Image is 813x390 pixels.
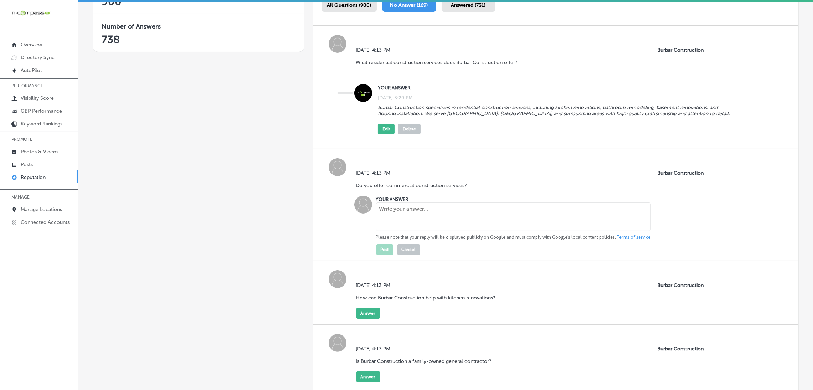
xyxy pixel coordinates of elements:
p: AutoPilot [21,67,42,73]
span: Answered (731) [451,2,485,8]
label: YOUR ANSWER [378,85,736,91]
p: Do you offer commercial construction services? [356,183,467,189]
p: Overview [21,42,42,48]
p: Burbar Construction [658,282,739,288]
h2: 738 [102,33,295,46]
p: Burbar Construction [658,47,739,53]
label: [DATE] 4:13 PM [356,282,501,288]
p: Photos & Videos [21,149,58,155]
span: No Answer (169) [390,2,428,8]
p: Directory Sync [21,55,55,61]
p: Is Burbar Construction a family-owned general contractor? [356,358,492,364]
p: Burbar Construction [658,346,739,352]
button: Edit [378,124,395,134]
h3: Number of Answers [102,22,295,30]
button: Answer [356,308,380,319]
p: Manage Locations [21,206,62,212]
p: Please note that your reply will be displayed publicly on Google and must comply with Google's lo... [376,234,651,241]
label: [DATE] 3:29 PM [378,95,413,101]
p: Connected Accounts [21,219,70,225]
button: Delete [398,124,421,134]
a: Terms of service [617,234,651,241]
img: 660ab0bf-5cc7-4cb8-ba1c-48b5ae0f18e60NCTV_CLogo_TV_Black_-500x88.png [11,10,51,16]
p: Visibility Score [21,95,54,101]
button: Answer [356,371,380,382]
p: Burbar Construction [658,170,739,176]
button: Cancel [397,244,420,255]
label: [DATE] 4:13 PM [356,170,473,176]
p: Posts [21,161,33,168]
label: [DATE] 4:13 PM [356,346,497,352]
label: YOUR ANSWER [376,197,408,202]
p: Burbar Construction specializes in residential construction services, including kitchen renovatio... [378,104,736,117]
span: All Questions (900) [327,2,371,8]
p: Keyword Rankings [21,121,62,127]
button: Post [376,244,393,255]
p: How can Burbar Construction help with kitchen renovations? [356,295,496,301]
p: GBP Performance [21,108,62,114]
label: [DATE] 4:13 PM [356,47,523,53]
p: Reputation [21,174,46,180]
p: What residential construction services does Burbar Construction offer? [356,60,518,66]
